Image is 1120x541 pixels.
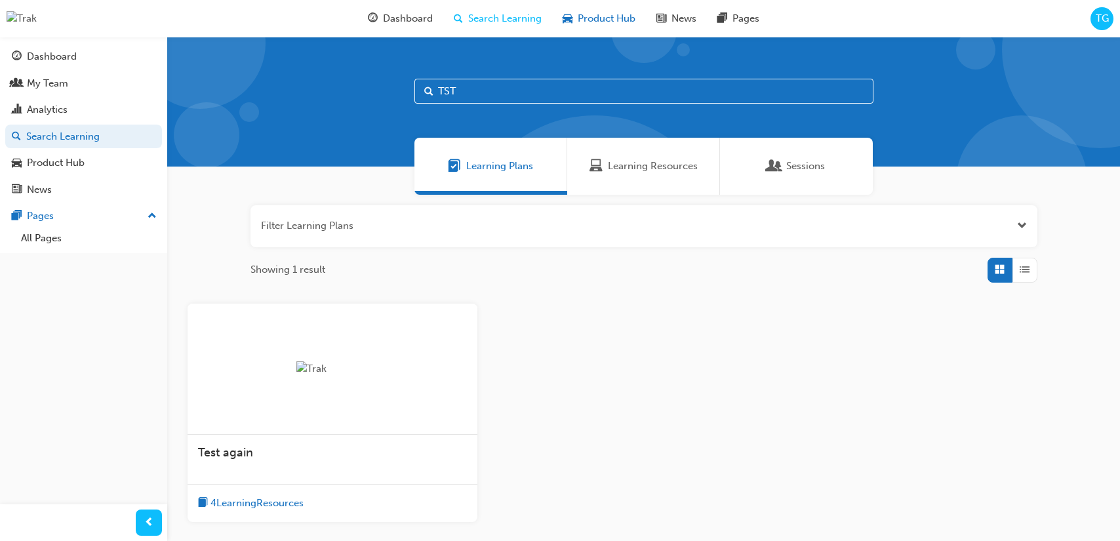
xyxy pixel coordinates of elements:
span: Pages [732,11,759,26]
button: DashboardMy TeamAnalyticsSearch LearningProduct HubNews [5,42,162,204]
div: Analytics [27,102,68,117]
span: car-icon [563,10,572,27]
button: Pages [5,204,162,228]
span: Test again [198,445,253,460]
span: Sessions [768,159,781,174]
div: Pages [27,209,54,224]
span: people-icon [12,78,22,90]
a: car-iconProduct Hub [552,5,646,32]
a: All Pages [16,228,162,249]
span: pages-icon [12,210,22,222]
a: search-iconSearch Learning [443,5,552,32]
a: My Team [5,71,162,96]
span: News [671,11,696,26]
a: Dashboard [5,45,162,69]
a: Product Hub [5,151,162,175]
span: Learning Plans [466,159,533,174]
span: TG [1096,11,1109,26]
span: Grid [995,262,1005,277]
span: search-icon [12,131,21,143]
span: Search Learning [468,11,542,26]
span: guage-icon [368,10,378,27]
span: news-icon [12,184,22,196]
span: up-icon [148,208,157,225]
span: Dashboard [383,11,433,26]
a: Learning ResourcesLearning Resources [567,138,720,195]
a: Search Learning [5,125,162,149]
span: Learning Plans [448,159,461,174]
span: chart-icon [12,104,22,116]
img: Trak [7,11,37,26]
span: Sessions [786,159,825,174]
input: Search... [414,79,873,104]
a: SessionsSessions [720,138,873,195]
a: TrakTest againbook-icon4LearningResources [188,304,477,522]
span: guage-icon [12,51,22,63]
span: search-icon [454,10,463,27]
button: book-icon4LearningResources [198,495,304,511]
span: Learning Resources [608,159,698,174]
div: Product Hub [27,155,85,170]
button: TG [1090,7,1113,30]
span: pages-icon [717,10,727,27]
a: Analytics [5,98,162,122]
span: 4 Learning Resources [210,496,304,511]
a: News [5,178,162,202]
span: news-icon [656,10,666,27]
a: news-iconNews [646,5,707,32]
button: Open the filter [1017,218,1027,233]
img: Trak [296,361,369,376]
span: Showing 1 result [250,262,325,277]
span: car-icon [12,157,22,169]
span: Product Hub [578,11,635,26]
a: Learning PlansLearning Plans [414,138,567,195]
span: List [1020,262,1030,277]
span: prev-icon [144,515,154,531]
span: Search [424,84,433,99]
span: Learning Resources [590,159,603,174]
div: News [27,182,52,197]
a: guage-iconDashboard [357,5,443,32]
div: Dashboard [27,49,77,64]
span: book-icon [198,495,208,511]
a: pages-iconPages [707,5,770,32]
div: My Team [27,76,68,91]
